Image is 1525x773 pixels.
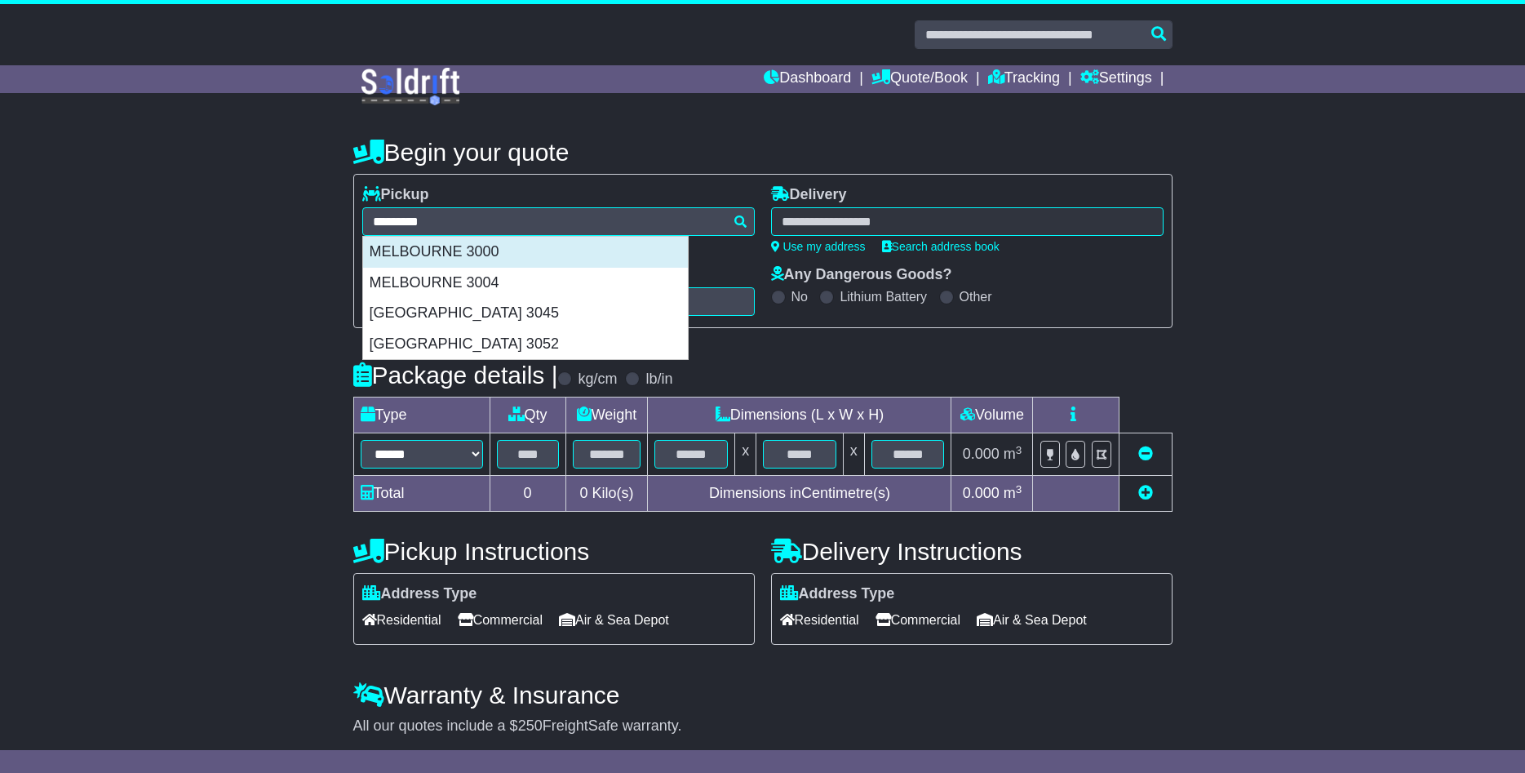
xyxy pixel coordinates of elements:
[963,485,1000,501] span: 0.000
[735,433,756,476] td: x
[882,240,1000,253] a: Search address book
[353,682,1173,709] h4: Warranty & Insurance
[771,186,847,204] label: Delivery
[977,607,1087,633] span: Air & Sea Depot
[1004,446,1022,462] span: m
[579,485,587,501] span: 0
[764,65,851,93] a: Dashboard
[780,585,895,603] label: Address Type
[648,398,951,433] td: Dimensions (L x W x H)
[490,476,565,512] td: 0
[951,398,1033,433] td: Volume
[963,446,1000,462] span: 0.000
[645,371,672,389] label: lb/in
[988,65,1060,93] a: Tracking
[363,237,688,268] div: MELBOURNE 3000
[362,186,429,204] label: Pickup
[362,207,755,236] typeahead: Please provide city
[353,717,1173,735] div: All our quotes include a $ FreightSafe warranty.
[1004,485,1022,501] span: m
[362,585,477,603] label: Address Type
[353,538,755,565] h4: Pickup Instructions
[840,289,927,304] label: Lithium Battery
[771,240,866,253] a: Use my address
[1016,483,1022,495] sup: 3
[871,65,968,93] a: Quote/Book
[843,433,864,476] td: x
[771,266,952,284] label: Any Dangerous Goods?
[648,476,951,512] td: Dimensions in Centimetre(s)
[780,607,859,633] span: Residential
[363,298,688,329] div: [GEOGRAPHIC_DATA] 3045
[1080,65,1152,93] a: Settings
[353,362,558,389] h4: Package details |
[458,607,543,633] span: Commercial
[1138,485,1153,501] a: Add new item
[518,717,543,734] span: 250
[363,329,688,360] div: [GEOGRAPHIC_DATA] 3052
[490,398,565,433] td: Qty
[960,289,992,304] label: Other
[771,538,1173,565] h4: Delivery Instructions
[353,476,490,512] td: Total
[363,268,688,299] div: MELBOURNE 3004
[1016,444,1022,456] sup: 3
[362,607,441,633] span: Residential
[353,398,490,433] td: Type
[791,289,808,304] label: No
[565,398,648,433] td: Weight
[353,139,1173,166] h4: Begin your quote
[565,476,648,512] td: Kilo(s)
[578,371,617,389] label: kg/cm
[1138,446,1153,462] a: Remove this item
[876,607,960,633] span: Commercial
[559,607,669,633] span: Air & Sea Depot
